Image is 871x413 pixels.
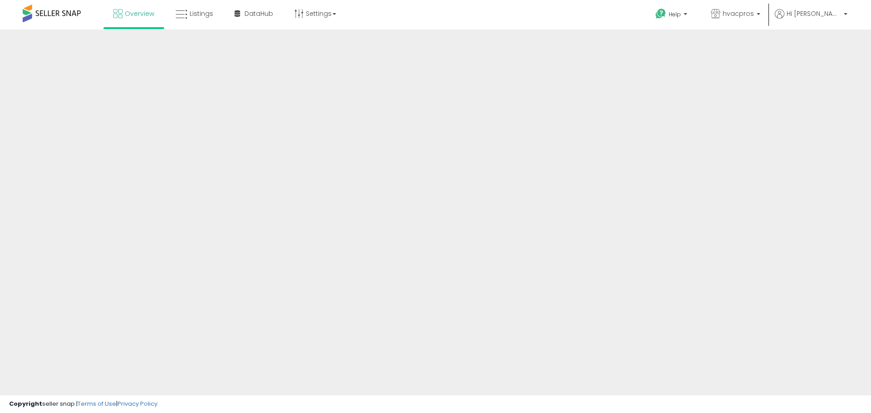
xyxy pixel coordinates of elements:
span: Overview [125,9,154,18]
span: hvacpros [723,9,754,18]
a: Privacy Policy [117,399,157,408]
i: Get Help [655,8,666,19]
span: DataHub [245,9,273,18]
span: Hi [PERSON_NAME] [787,9,841,18]
div: seller snap | | [9,400,157,408]
span: Listings [190,9,213,18]
a: Help [648,1,696,29]
strong: Copyright [9,399,42,408]
a: Terms of Use [78,399,116,408]
span: Help [669,10,681,18]
a: Hi [PERSON_NAME] [775,9,847,29]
